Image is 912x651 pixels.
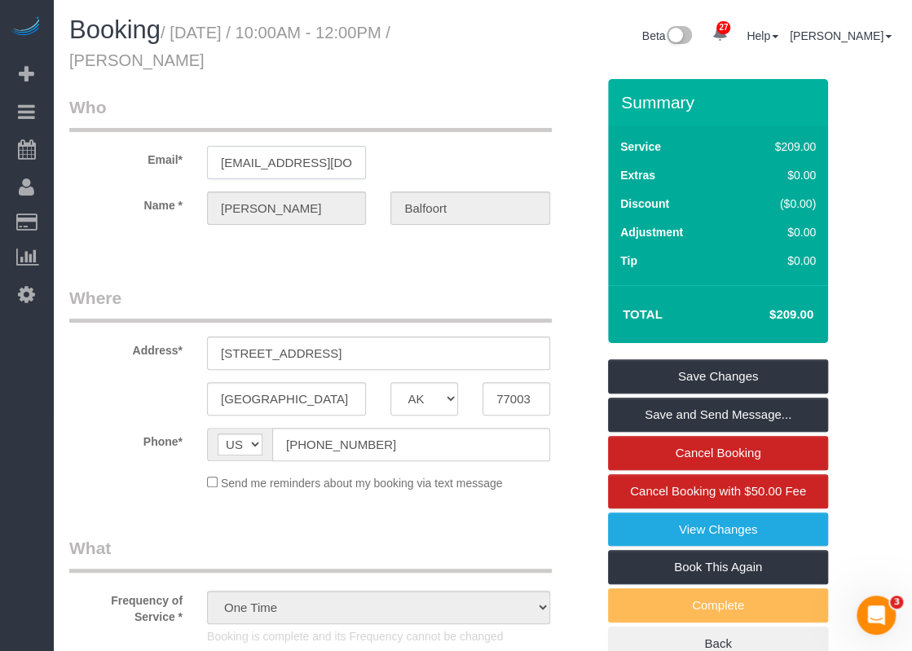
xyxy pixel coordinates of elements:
[630,484,806,498] span: Cancel Booking with $50.00 Fee
[642,29,693,42] a: Beta
[621,93,820,112] h3: Summary
[207,146,366,179] input: Email*
[390,191,549,225] input: Last Name*
[69,15,161,44] span: Booking
[57,146,195,168] label: Email*
[69,24,390,69] small: / [DATE] / 10:00AM - 12:00PM / [PERSON_NAME]
[69,95,552,132] legend: Who
[207,382,366,416] input: City*
[740,167,816,183] div: $0.00
[69,286,552,323] legend: Where
[10,16,42,39] img: Automaid Logo
[623,307,663,321] strong: Total
[57,336,195,358] label: Address*
[740,253,816,269] div: $0.00
[716,21,730,34] span: 27
[740,196,816,212] div: ($0.00)
[740,139,816,155] div: $209.00
[890,596,903,609] span: 3
[608,359,828,394] a: Save Changes
[703,16,735,52] a: 27
[69,536,552,573] legend: What
[857,596,896,635] iframe: Intercom live chat
[620,139,661,155] label: Service
[482,382,550,416] input: Zip Code*
[740,224,816,240] div: $0.00
[207,191,366,225] input: First Name*
[57,587,195,625] label: Frequency of Service *
[207,628,550,644] p: Booking is complete and its Frequency cannot be changed
[620,224,683,240] label: Adjustment
[620,196,669,212] label: Discount
[608,436,828,470] a: Cancel Booking
[608,474,828,508] a: Cancel Booking with $50.00 Fee
[57,191,195,213] label: Name *
[272,428,550,461] input: Phone*
[620,167,655,183] label: Extras
[720,308,813,322] h4: $209.00
[608,398,828,432] a: Save and Send Message...
[790,29,892,42] a: [PERSON_NAME]
[57,428,195,450] label: Phone*
[221,477,503,490] span: Send me reminders about my booking via text message
[608,512,828,547] a: View Changes
[747,29,778,42] a: Help
[620,253,637,269] label: Tip
[665,26,692,47] img: New interface
[608,550,828,584] a: Book This Again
